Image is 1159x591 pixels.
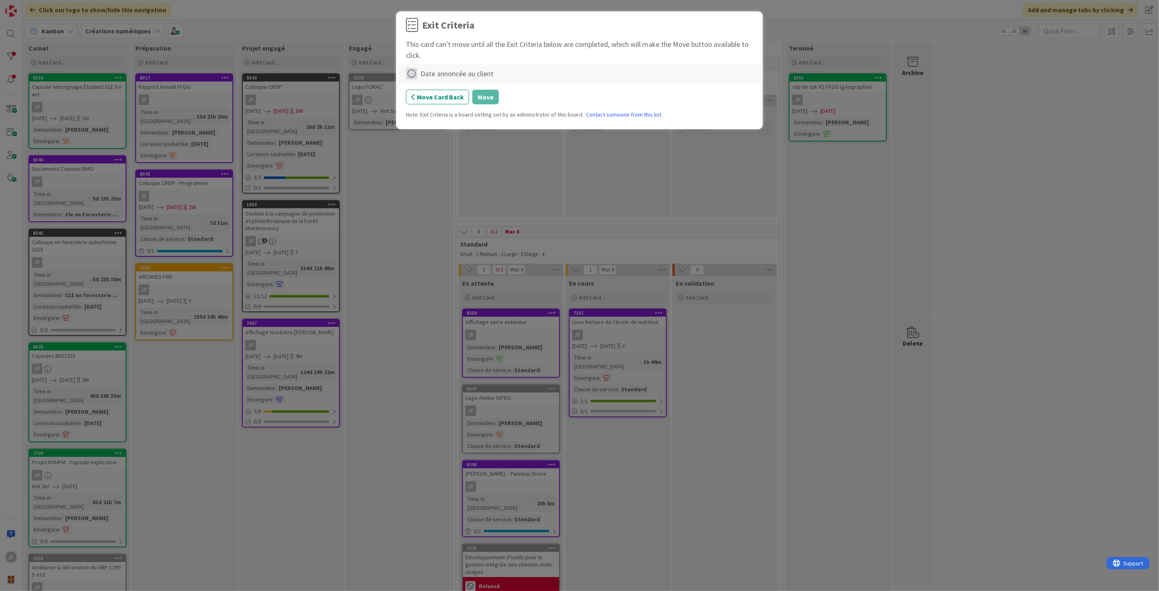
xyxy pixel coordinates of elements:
[17,1,37,11] span: Support
[586,110,663,119] a: Contact someone from this list.
[422,18,474,33] div: Exit Criteria
[421,68,494,79] div: Date annoncée au client
[406,90,469,104] button: Move Card Back
[406,39,753,61] div: This card can't move until all the Exit Criteria below are completed, which will make the Move bu...
[406,110,753,119] div: Note: Exit Criteria is a board setting set by an administrator of this board.
[472,90,499,104] button: Move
